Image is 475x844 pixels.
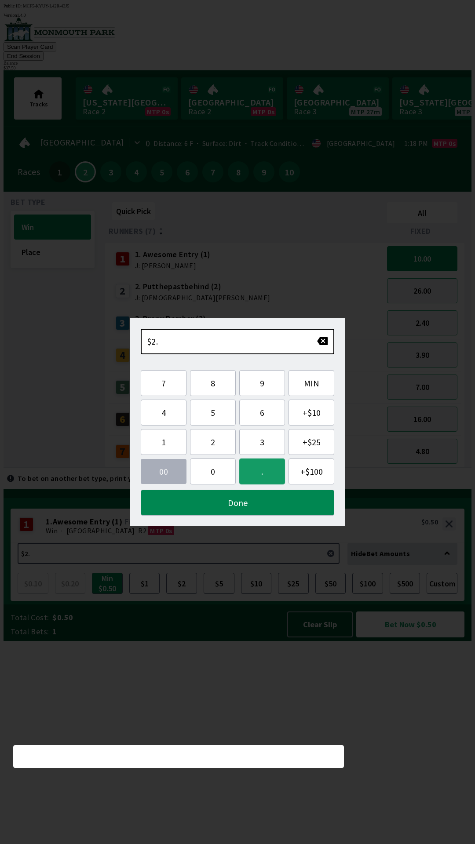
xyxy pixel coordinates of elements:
button: . [239,458,285,484]
span: + $25 [296,437,327,447]
button: 4 [141,400,186,426]
button: 1 [141,429,186,455]
button: 2 [190,429,236,455]
button: 6 [239,400,285,426]
span: MIN [296,378,327,389]
button: 00 [141,459,186,484]
span: 4 [148,407,179,418]
span: 00 [148,466,179,477]
span: 1 [148,437,179,447]
button: Done [141,490,334,516]
span: 3 [247,437,278,447]
span: 8 [197,378,228,389]
button: 0 [190,458,236,484]
span: + $10 [296,407,327,418]
button: MIN [289,370,334,396]
span: $2. [147,336,158,347]
span: 6 [247,407,278,418]
button: 8 [190,370,236,396]
button: +$10 [289,400,334,426]
button: 3 [239,429,285,455]
button: 7 [141,370,186,396]
span: Done [148,497,327,508]
span: 5 [197,407,228,418]
span: 2 [197,437,228,447]
span: + $100 [296,466,327,477]
span: 9 [247,378,278,389]
button: 9 [239,370,285,396]
span: 7 [148,378,179,389]
button: +$100 [289,458,334,484]
button: 5 [190,400,236,426]
button: +$25 [289,429,334,455]
span: 0 [197,466,228,477]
